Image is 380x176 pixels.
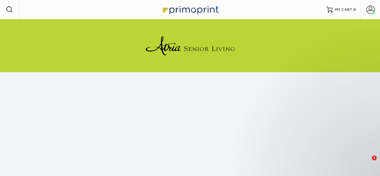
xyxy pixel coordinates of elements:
[160,3,220,16] img: Primoprint
[353,8,356,12] span: 0
[145,34,235,58] img: Atria Senior Living
[335,7,352,12] span: MY CART
[360,156,374,170] iframe: Intercom live chat
[372,156,377,160] span: 1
